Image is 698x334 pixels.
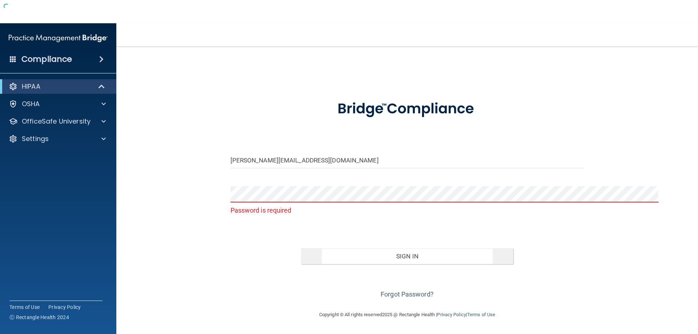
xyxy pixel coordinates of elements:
input: Email [230,152,584,168]
div: Copyright © All rights reserved 2025 @ Rectangle Health | | [274,303,540,326]
img: PMB logo [9,31,108,45]
img: bridge_compliance_login_screen.278c3ca4.svg [322,90,492,128]
a: Terms of Use [467,312,495,317]
p: Password is required [230,204,584,216]
a: OfficeSafe University [9,117,106,126]
a: Privacy Policy [48,303,81,311]
h4: Compliance [21,54,72,64]
p: Settings [22,134,49,143]
button: Sign In [301,248,513,264]
a: Privacy Policy [437,312,466,317]
a: Terms of Use [9,303,40,311]
p: OSHA [22,100,40,108]
p: OfficeSafe University [22,117,91,126]
a: HIPAA [9,82,105,91]
a: Forgot Password? [381,290,434,298]
a: Settings [9,134,106,143]
span: Ⓒ Rectangle Health 2024 [9,314,69,321]
a: OSHA [9,100,106,108]
p: HIPAA [22,82,40,91]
